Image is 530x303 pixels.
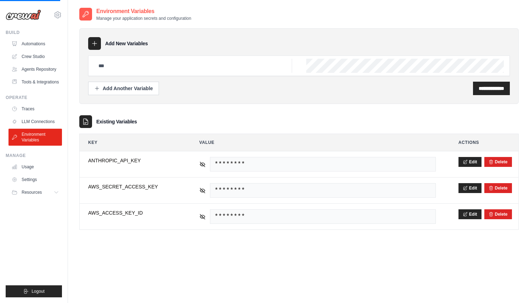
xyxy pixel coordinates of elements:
div: Add Another Variable [94,85,153,92]
th: Actions [450,134,518,151]
span: ANTHROPIC_API_KEY [88,157,177,164]
button: Delete [489,159,508,165]
p: Manage your application secrets and configuration [96,16,191,21]
div: Manage [6,153,62,158]
button: Edit [458,157,481,167]
div: Build [6,30,62,35]
div: Operate [6,95,62,100]
span: Resources [22,190,42,195]
button: Delete [489,185,508,191]
h3: Existing Variables [96,118,137,125]
a: Usage [8,161,62,173]
a: Tools & Integrations [8,76,62,88]
a: Crew Studio [8,51,62,62]
span: AWS_SECRET_ACCESS_KEY [88,183,177,190]
a: Automations [8,38,62,49]
button: Edit [458,209,481,219]
a: Agents Repository [8,64,62,75]
span: AWS_ACCESS_KEY_ID [88,209,177,216]
th: Value [191,134,444,151]
a: Traces [8,103,62,115]
span: Logout [32,289,45,294]
a: Environment Variables [8,129,62,146]
a: Settings [8,174,62,185]
img: Logo [6,10,41,20]
button: Edit [458,183,481,193]
h2: Environment Variables [96,7,191,16]
a: LLM Connections [8,116,62,127]
button: Resources [8,187,62,198]
th: Key [80,134,185,151]
button: Delete [489,211,508,217]
button: Logout [6,285,62,297]
h3: Add New Variables [105,40,148,47]
button: Add Another Variable [88,82,159,95]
